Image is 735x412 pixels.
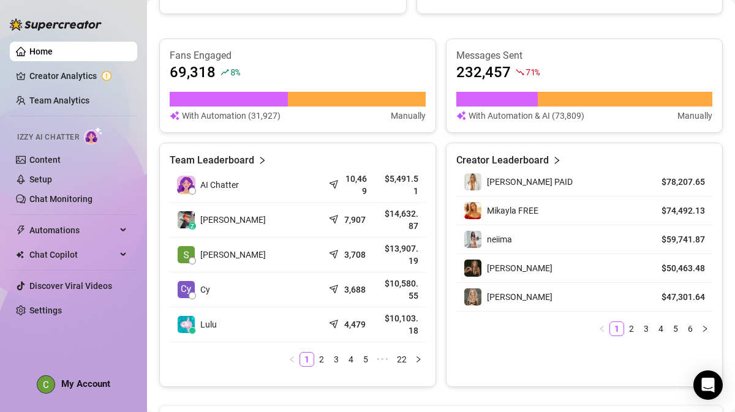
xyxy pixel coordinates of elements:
img: Elsa [464,288,481,305]
article: Fans Engaged [170,49,426,62]
img: izzy-ai-chatter-avatar-DDCN_rTZ.svg [177,176,195,194]
span: rise [221,68,229,77]
img: Mikayla PAID [464,173,481,190]
span: right [258,153,266,168]
article: With Automation & AI (73,809) [469,109,584,122]
a: 3 [330,353,343,366]
span: send [329,177,341,189]
li: 4 [654,321,668,336]
a: Team Analytics [29,96,89,105]
span: ••• [373,352,393,367]
li: 2 [314,352,329,367]
span: Mikayla FREE [487,206,538,215]
article: 7,907 [344,214,366,226]
a: 5 [669,322,682,335]
article: $78,207.65 [649,176,705,188]
article: Team Leaderboard [170,153,254,168]
span: My Account [61,378,110,389]
li: 6 [683,321,698,336]
img: logo-BBDzfeDw.svg [10,18,102,31]
div: Open Intercom Messenger [693,370,723,400]
span: [PERSON_NAME] [200,213,266,227]
span: left [598,325,606,332]
a: Settings [29,305,62,315]
img: svg%3e [170,109,179,122]
span: send [329,247,341,259]
button: left [595,321,609,336]
article: 3,708 [344,249,366,261]
li: 22 [393,352,411,367]
article: 10,469 [344,173,367,197]
a: 3 [639,322,653,335]
span: fall [516,68,524,77]
a: 22 [393,353,410,366]
li: 4 [344,352,358,367]
span: Automations [29,220,116,240]
article: $14,632.87 [382,208,418,232]
span: 8 % [230,66,239,78]
button: right [698,321,712,336]
article: 232,457 [456,62,511,82]
img: AAcHTtdh9RHB9MSuWJdikDpIII1RkKZmrwkSVDepfUZd83p_=s96-c [37,376,55,393]
span: Cy [200,283,210,296]
img: KATIE [464,260,481,277]
a: Discover Viral Videos [29,281,112,291]
button: right [411,352,426,367]
li: 1 [609,321,624,336]
article: Manually [391,109,426,122]
article: 69,318 [170,62,216,82]
img: Sebastian David [178,246,195,263]
span: right [552,153,561,168]
a: 1 [300,353,314,366]
li: Next Page [411,352,426,367]
li: 5 [668,321,683,336]
a: Content [29,155,61,165]
article: $59,741.87 [649,233,705,245]
a: 2 [625,322,638,335]
a: 4 [344,353,358,366]
img: svg%3e [456,109,466,122]
article: $47,301.64 [649,291,705,303]
span: Lulu [200,318,217,331]
li: 1 [300,352,314,367]
a: 6 [684,322,697,335]
article: $10,580.55 [382,277,418,302]
span: Izzy AI Chatter [17,132,79,143]
span: send [329,282,341,294]
article: $13,907.19 [382,242,418,267]
span: AI Chatter [200,178,239,192]
article: Messages Sent [456,49,712,62]
a: Chat Monitoring [29,194,92,204]
article: Creator Leaderboard [456,153,549,168]
a: 5 [359,353,372,366]
a: 2 [315,353,328,366]
a: 1 [610,322,624,335]
span: [PERSON_NAME] [487,263,552,273]
li: Previous Page [285,352,300,367]
li: Next 5 Pages [373,352,393,367]
span: send [329,316,341,329]
button: left [285,352,300,367]
a: Home [29,47,53,56]
span: [PERSON_NAME] [487,292,552,302]
div: z [189,222,196,230]
article: 3,688 [344,283,366,296]
span: right [701,325,709,332]
a: Setup [29,174,52,184]
article: 4,479 [344,318,366,331]
li: 3 [329,352,344,367]
span: thunderbolt [16,225,26,235]
img: Lulu [178,316,195,333]
a: 4 [654,322,668,335]
span: [PERSON_NAME] PAID [487,177,573,187]
article: Manually [677,109,712,122]
li: 2 [624,321,639,336]
li: Previous Page [595,321,609,336]
article: $5,491.51 [382,173,418,197]
img: Thea Mendoza [178,211,195,228]
span: left [288,356,296,363]
article: With Automation (31,927) [182,109,281,122]
span: send [329,212,341,224]
img: Chat Copilot [16,250,24,259]
article: $50,463.48 [649,262,705,274]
